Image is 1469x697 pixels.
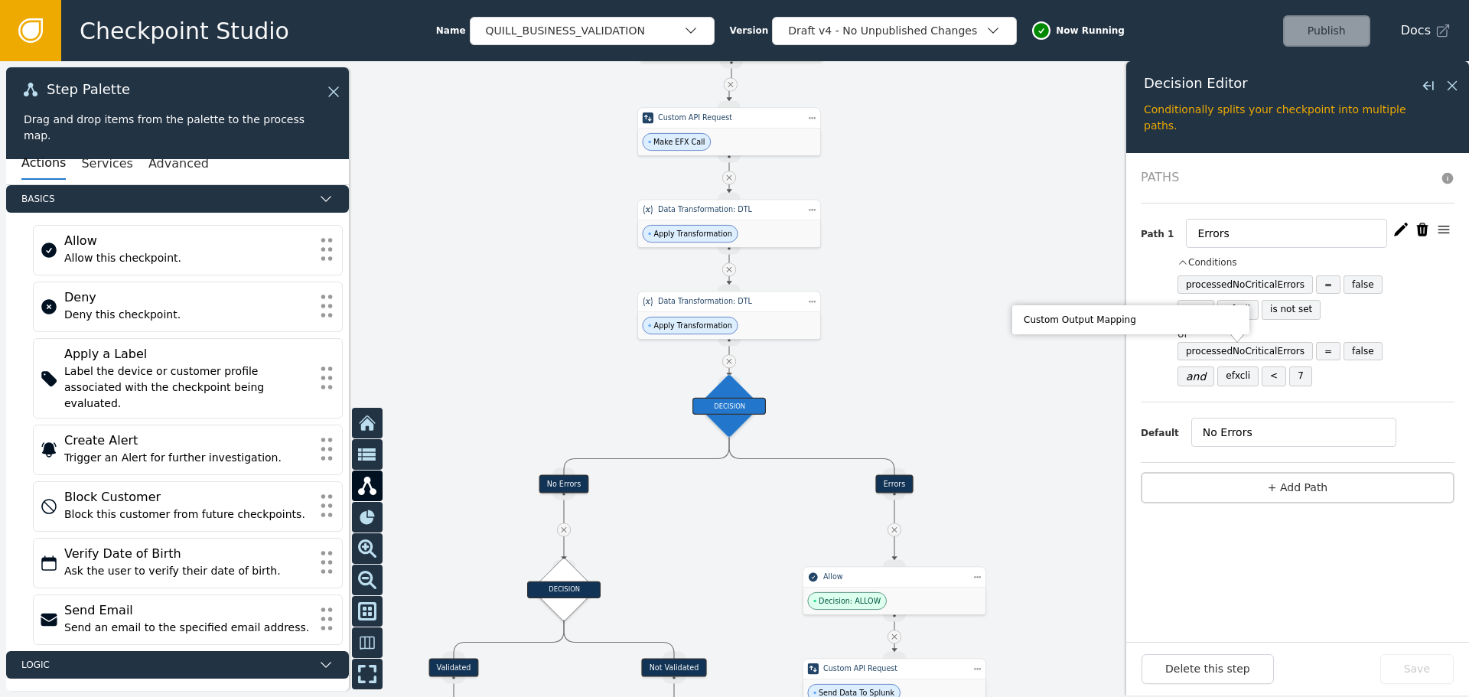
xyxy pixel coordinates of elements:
div: Default [1141,426,1191,440]
span: Checkpoint Studio [80,14,289,48]
div: Verify Date of Birth [64,545,311,563]
input: Assign Decision Name [1186,219,1387,248]
button: Delete this step [1142,654,1274,684]
span: Apply Transformation [654,320,732,331]
span: < [1262,366,1286,386]
input: Decision name (Default) [1191,418,1396,447]
span: Make EFX Call [653,136,705,147]
div: Allow [823,572,966,582]
div: Trigger an Alert for further investigation. [64,450,311,466]
span: is not set [1262,300,1321,320]
div: Data Transformation: DTL [658,204,800,215]
button: QUILL_BUSINESS_VALIDATION [470,17,715,45]
a: Docs [1401,21,1451,40]
div: Send Email [64,601,311,620]
span: Docs [1401,21,1431,40]
div: Allow [64,232,311,250]
div: Deny [64,288,311,307]
div: efxcli [1226,305,1250,314]
button: Conditions [1177,256,1237,269]
div: Send an email to the specified email address. [64,620,311,636]
button: Actions [21,148,66,180]
span: Basics [21,192,312,206]
span: = [1316,275,1340,294]
div: processedNoCriticalErrors [1186,280,1305,289]
div: Conditionally splits your checkpoint into multiple paths. [1144,102,1451,134]
div: Not Validated [641,659,706,677]
div: Block this customer from future checkpoints. [64,506,311,523]
span: Decision Editor [1144,77,1248,90]
div: DECISION [692,397,766,414]
section: Conditions [1177,275,1454,386]
div: Custom API Request [658,112,800,123]
button: Services [81,148,132,180]
div: Ask the user to verify their date of birth. [64,563,311,579]
div: Path 1ConditionsConditions [1141,204,1454,402]
div: Validated [428,659,478,677]
button: Advanced [148,148,209,180]
div: Deny this checkpoint. [64,307,311,323]
div: DECISION [527,581,601,598]
div: Draft v4 - No Unpublished Changes [788,23,985,39]
span: Step Palette [47,83,130,96]
div: Label the device or customer profile associated with the checkpoint being evaluated. [64,363,311,412]
span: = [1316,342,1340,360]
span: Version [730,24,769,37]
div: No Errors [539,475,589,493]
div: Apply a Label [64,345,311,363]
div: Errors [876,475,914,493]
button: Draft v4 - No Unpublished Changes [772,17,1017,45]
span: Decision: ALLOW [819,595,881,606]
div: Allow this checkpoint. [64,250,311,266]
span: false [1344,342,1383,360]
div: Drag and drop items from the palette to the process map. [24,112,331,144]
div: Create Alert [64,432,311,450]
span: and [1177,366,1214,386]
div: Data Transformation: DTL [658,296,800,307]
button: + Add Path [1141,472,1454,503]
p: or [1177,326,1448,342]
div: Custom Output Mapping [1016,309,1246,331]
div: Path 1 [1141,227,1186,241]
span: Now Running [1056,24,1125,37]
span: Paths [1141,168,1433,187]
div: QUILL_BUSINESS_VALIDATION [486,23,683,39]
span: false [1344,275,1383,294]
span: Logic [21,658,312,672]
div: processedNoCriticalErrors [1186,347,1305,356]
div: efxcli [1226,371,1250,380]
div: Block Customer [64,488,311,506]
span: Apply Transformation [654,228,732,239]
span: and [1177,300,1214,320]
span: Name [436,24,466,37]
span: 7 [1289,366,1312,386]
div: Custom API Request [823,663,966,674]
